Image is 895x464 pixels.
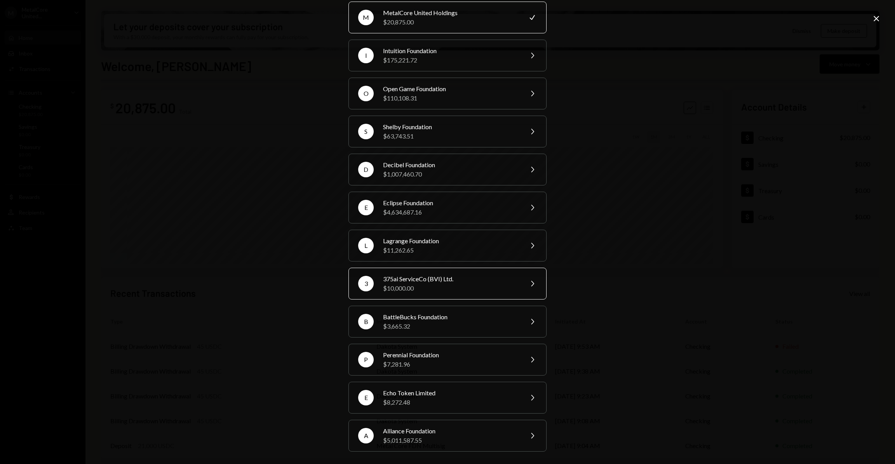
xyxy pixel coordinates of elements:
[348,40,547,71] button: IIntuition Foundation$175,221.72
[348,116,547,147] button: SShelby Foundation$63,743.51
[383,246,518,255] div: $11,262.65
[348,344,547,376] button: PPerennial Foundation$7,281.96
[383,398,518,407] div: $8,272.48
[383,274,518,284] div: 375ai ServiceCo (BVI) Ltd.
[383,312,518,322] div: BattleBucks Foundation
[383,322,518,331] div: $3,665.32
[348,192,547,223] button: EEclipse Foundation$4,634,687.16
[358,162,374,177] div: D
[358,428,374,443] div: A
[358,10,374,25] div: M
[383,284,518,293] div: $10,000.00
[383,17,518,27] div: $20,875.00
[358,390,374,405] div: E
[358,200,374,215] div: E
[383,426,518,436] div: Alliance Foundation
[383,208,518,217] div: $4,634,687.16
[348,230,547,261] button: LLagrange Foundation$11,262.65
[358,314,374,329] div: B
[383,132,518,141] div: $63,743.51
[358,124,374,139] div: S
[383,55,518,65] div: $175,221.72
[383,46,518,55] div: Intuition Foundation
[348,2,547,33] button: MMetalCore United Holdings$20,875.00
[383,236,518,246] div: Lagrange Foundation
[348,268,547,300] button: 3375ai ServiceCo (BVI) Ltd.$10,000.00
[348,420,547,452] button: AAlliance Foundation$5,011,587.55
[348,154,547,185] button: DDecibel Foundation$1,007,460.70
[383,160,518,170] div: Decibel Foundation
[383,8,518,17] div: MetalCore United Holdings
[383,93,518,103] div: $110,108.31
[358,48,374,63] div: I
[383,436,518,445] div: $5,011,587.55
[358,352,374,367] div: P
[383,170,518,179] div: $1,007,460.70
[383,198,518,208] div: Eclipse Foundation
[358,238,374,253] div: L
[383,388,518,398] div: Echo Token Limited
[383,350,518,360] div: Perennial Foundation
[383,84,518,93] div: Open Game Foundation
[358,86,374,101] div: O
[348,306,547,338] button: BBattleBucks Foundation$3,665.32
[348,78,547,109] button: OOpen Game Foundation$110,108.31
[383,360,518,369] div: $7,281.96
[383,122,518,132] div: Shelby Foundation
[348,382,547,414] button: EEcho Token Limited$8,272.48
[358,276,374,291] div: 3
